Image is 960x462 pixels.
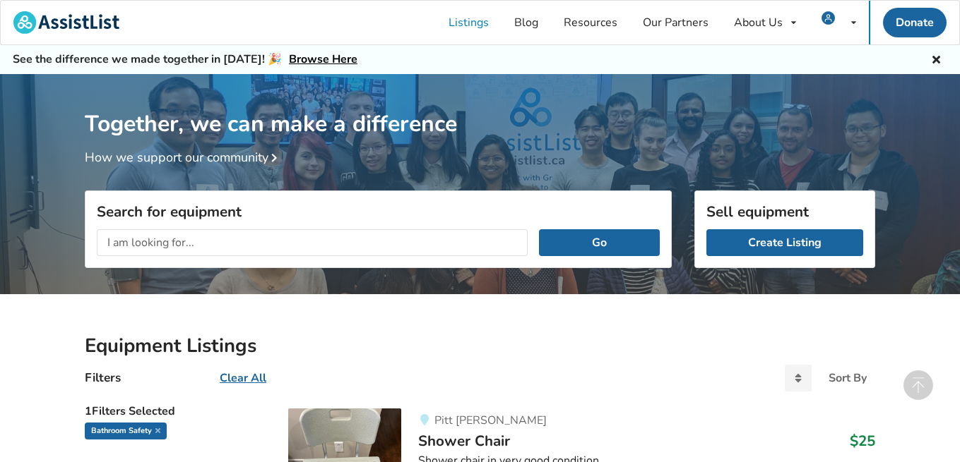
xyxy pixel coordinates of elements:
[220,370,266,386] u: Clear All
[630,1,721,44] a: Our Partners
[85,334,875,358] h2: Equipment Listings
[97,229,528,256] input: I am looking for...
[418,431,510,451] span: Shower Chair
[436,1,502,44] a: Listings
[85,74,875,138] h1: Together, we can make a difference
[85,397,266,423] h5: 1 Filters Selected
[883,8,947,37] a: Donate
[706,229,863,256] a: Create Listing
[539,229,660,256] button: Go
[706,202,863,221] h3: Sell equipment
[502,1,551,44] a: Blog
[551,1,630,44] a: Resources
[734,17,783,28] div: About Us
[434,413,547,428] span: Pitt [PERSON_NAME]
[850,432,875,450] h3: $25
[822,11,835,25] img: user icon
[829,372,867,384] div: Sort By
[85,423,167,439] div: Bathroom Safety
[85,370,121,386] h4: Filters
[85,149,283,166] a: How we support our community
[13,11,119,34] img: assistlist-logo
[289,51,357,67] a: Browse Here
[97,202,660,221] h3: Search for equipment
[13,52,357,67] h5: See the difference we made together in [DATE]! 🎉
